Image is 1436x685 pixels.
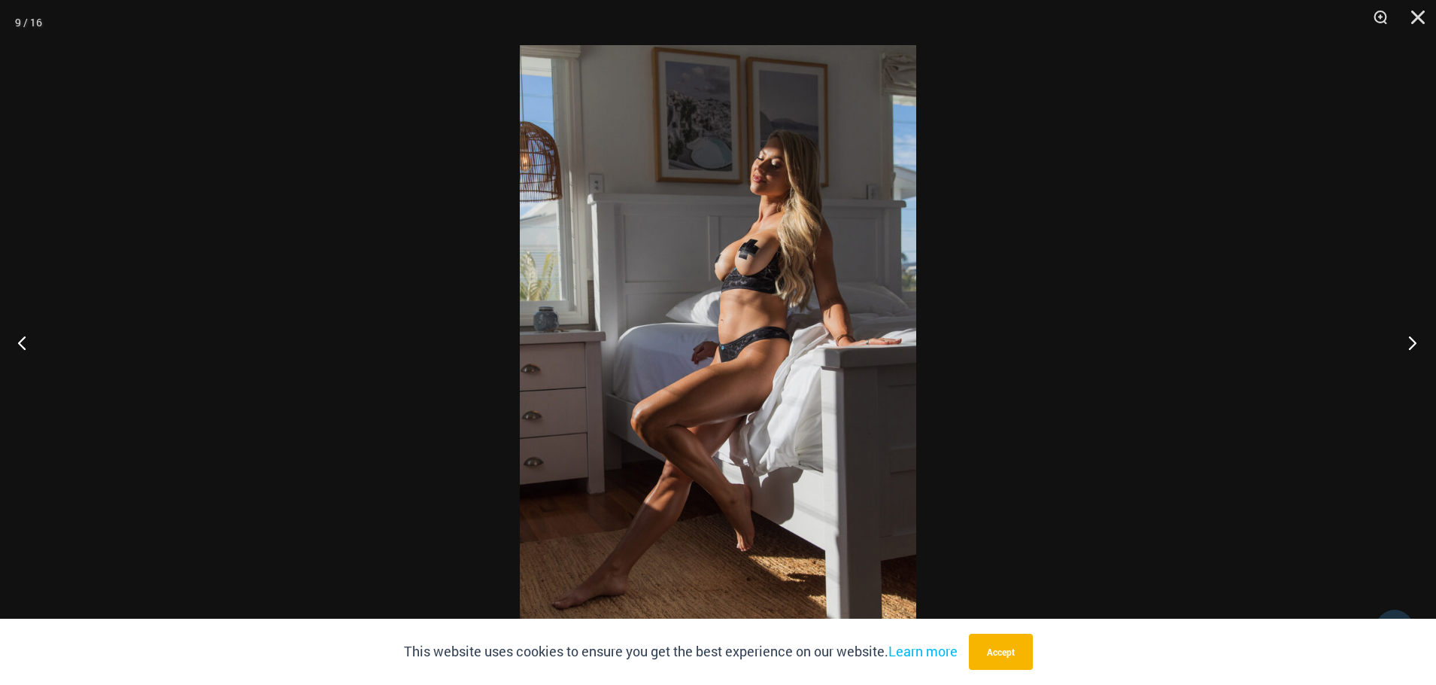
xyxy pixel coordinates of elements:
a: Learn more [888,642,958,660]
img: Nights Fall Silver Leopard 1036 Bra 6046 Thong 06 [520,45,916,640]
p: This website uses cookies to ensure you get the best experience on our website. [404,641,958,663]
div: 9 / 16 [15,11,42,34]
button: Next [1380,305,1436,380]
button: Accept [969,634,1033,670]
